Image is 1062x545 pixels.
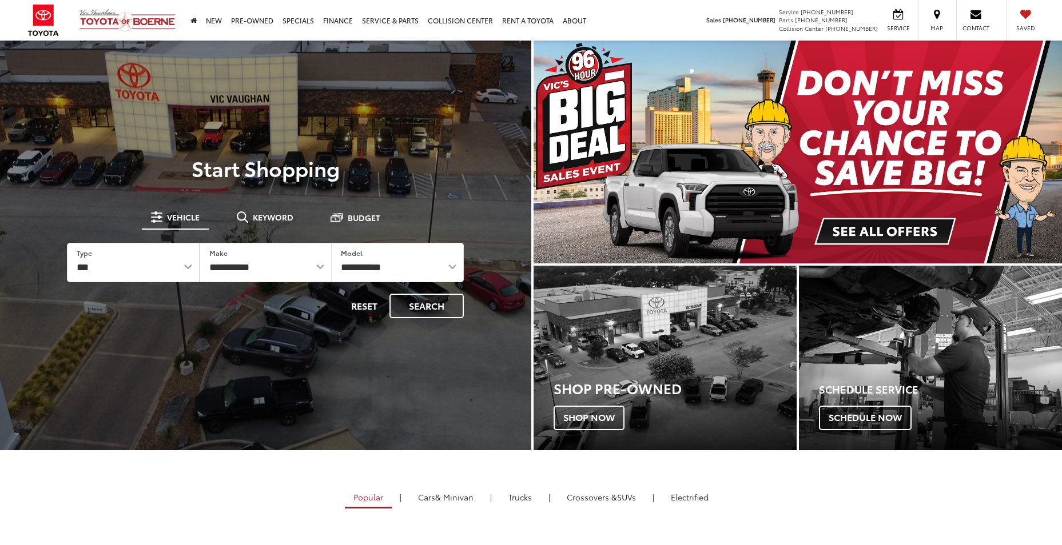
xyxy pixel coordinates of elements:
[79,9,176,32] img: Vic Vaughan Toyota of Boerne
[706,15,721,24] span: Sales
[534,266,797,450] a: Shop Pre-Owned Shop Now
[345,487,392,508] a: Popular
[341,248,363,258] label: Model
[779,24,824,33] span: Collision Center
[253,213,293,221] span: Keyword
[389,294,464,318] button: Search
[799,266,1062,450] a: Schedule Service Schedule Now
[409,487,482,507] a: Cars
[534,266,797,450] div: Toyota
[924,24,949,32] span: Map
[554,406,625,430] span: Shop Now
[801,7,853,16] span: [PHONE_NUMBER]
[209,248,228,258] label: Make
[341,294,387,318] button: Reset
[397,491,404,503] li: |
[799,266,1062,450] div: Toyota
[435,491,474,503] span: & Minivan
[662,487,717,507] a: Electrified
[779,7,799,16] span: Service
[819,384,1062,395] h4: Schedule Service
[819,406,912,430] span: Schedule Now
[348,214,380,222] span: Budget
[500,487,540,507] a: Trucks
[962,24,989,32] span: Contact
[1013,24,1038,32] span: Saved
[487,491,495,503] li: |
[885,24,911,32] span: Service
[77,248,92,258] label: Type
[558,487,645,507] a: SUVs
[825,24,878,33] span: [PHONE_NUMBER]
[48,157,483,179] p: Start Shopping
[167,213,200,221] span: Vehicle
[795,15,848,24] span: [PHONE_NUMBER]
[567,491,617,503] span: Crossovers &
[650,491,657,503] li: |
[546,491,553,503] li: |
[779,15,793,24] span: Parts
[554,380,797,395] h3: Shop Pre-Owned
[723,15,775,24] span: [PHONE_NUMBER]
